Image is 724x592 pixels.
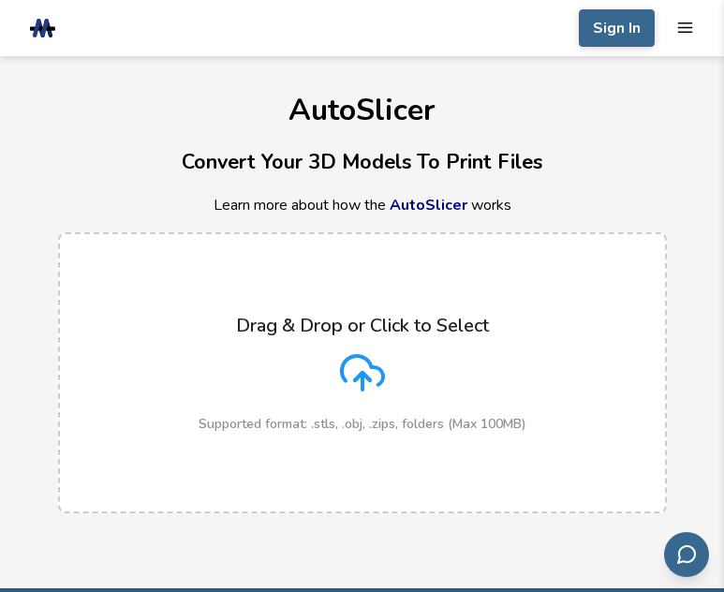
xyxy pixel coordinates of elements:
p: Supported format: .stls, .obj, .zips, folders (Max 100MB) [199,417,526,432]
button: Sign In [579,9,655,47]
button: mobile navigation menu [676,19,694,37]
button: Send feedback via email [664,532,709,577]
a: AutoSlicer [390,195,467,215]
p: Drag & Drop or Click to Select [236,315,489,336]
